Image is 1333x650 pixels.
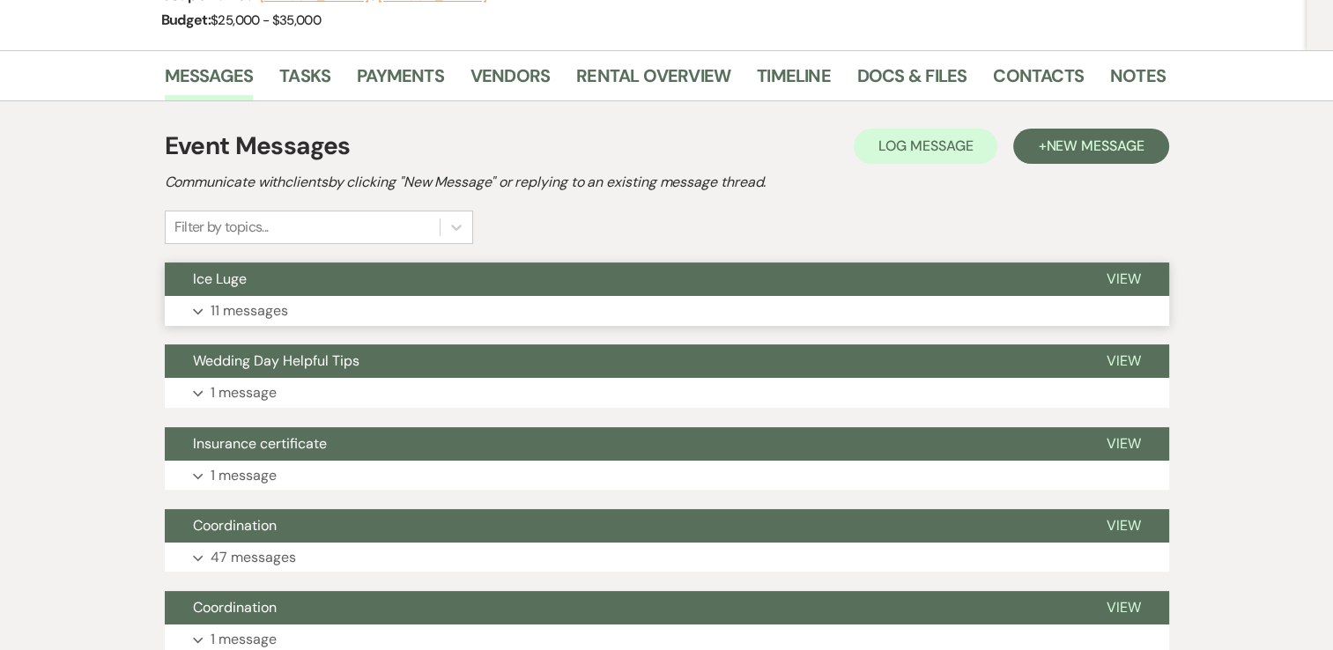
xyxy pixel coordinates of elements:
[165,128,351,165] h1: Event Messages
[211,381,277,404] p: 1 message
[165,378,1169,408] button: 1 message
[1078,591,1169,624] button: View
[1078,509,1169,543] button: View
[757,62,831,100] a: Timeline
[193,516,277,535] span: Coordination
[1078,262,1169,296] button: View
[993,62,1084,100] a: Contacts
[165,296,1169,326] button: 11 messages
[470,62,550,100] a: Vendors
[193,270,247,288] span: Ice Luge
[878,137,973,155] span: Log Message
[857,62,966,100] a: Docs & Files
[1107,434,1141,453] span: View
[211,546,296,569] p: 47 messages
[165,509,1078,543] button: Coordination
[1078,344,1169,378] button: View
[193,351,359,370] span: Wedding Day Helpful Tips
[1046,137,1144,155] span: New Message
[165,344,1078,378] button: Wedding Day Helpful Tips
[161,11,211,29] span: Budget:
[1078,427,1169,461] button: View
[211,464,277,487] p: 1 message
[1107,516,1141,535] span: View
[357,62,444,100] a: Payments
[174,217,269,238] div: Filter by topics...
[193,434,327,453] span: Insurance certificate
[1013,129,1168,164] button: +New Message
[165,591,1078,624] button: Coordination
[165,62,254,100] a: Messages
[211,11,321,29] span: $25,000 - $35,000
[1110,62,1166,100] a: Notes
[165,543,1169,572] button: 47 messages
[1107,270,1141,288] span: View
[193,598,277,617] span: Coordination
[1107,351,1141,370] span: View
[165,427,1078,461] button: Insurance certificate
[165,172,1169,193] h2: Communicate with clients by clicking "New Message" or replying to an existing message thread.
[211,299,288,322] p: 11 messages
[165,262,1078,296] button: Ice Luge
[1107,598,1141,617] span: View
[279,62,330,100] a: Tasks
[576,62,730,100] a: Rental Overview
[854,129,997,164] button: Log Message
[165,461,1169,491] button: 1 message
